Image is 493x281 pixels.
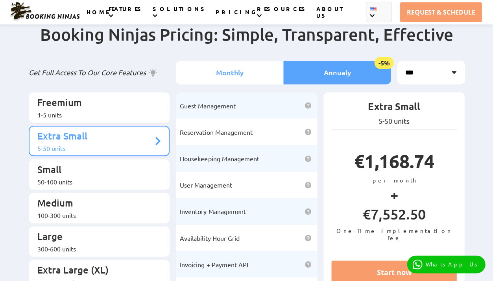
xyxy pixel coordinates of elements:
p: Extra Small [37,130,153,144]
img: help icon [305,208,311,215]
img: help icon [305,234,311,241]
img: help icon [305,128,311,135]
p: One-Time Implementation Fee [331,227,457,241]
span: Housekeeping Management [180,154,259,162]
span: User Management [180,181,232,189]
img: help icon [305,261,311,268]
li: Monthly [176,61,283,84]
div: 300-600 units [37,245,153,253]
span: Reservation Management [180,128,252,136]
img: help icon [305,155,311,162]
div: 5-50 units [37,144,153,152]
span: -5% [374,57,393,69]
div: 1-5 units [37,111,153,119]
a: WhatsApp Us [407,255,485,273]
p: Medium [37,197,153,211]
div: 100-300 units [37,211,153,219]
img: help icon [305,102,311,109]
a: ABOUT US [316,5,342,28]
p: + [331,184,457,205]
a: RESOURCES [257,5,308,21]
img: help icon [305,182,311,188]
h2: Booking Ninjas Pricing: Simple, Transparent, Effective [29,24,465,61]
span: Guest Management [180,102,235,110]
div: 50-100 units [37,178,153,186]
p: 5-50 units [331,117,457,125]
a: SOLUTIONS [153,5,208,21]
a: REQUEST & SCHEDULE [400,2,482,22]
span: Invoicing + Payment API [180,261,248,268]
p: €7,552.50 [331,205,457,227]
p: per month [331,177,457,184]
p: WhatsApp Us [425,261,480,268]
li: Annualy [283,61,391,84]
p: €1,168.74 [331,149,457,177]
p: Freemium [37,96,153,111]
span: Inventory Management [180,207,246,215]
a: HOME [87,8,109,24]
p: Extra Large (XL) [37,264,153,278]
span: Availability Hour Grid [180,234,239,242]
p: Extra Small [331,100,457,117]
img: Booking Ninjas Logo [9,2,80,21]
p: Get Full Access To Our Core Features [29,68,170,77]
a: PRICING [216,8,257,24]
a: FEATURES [109,5,144,21]
p: Small [37,163,153,178]
p: Large [37,230,153,245]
